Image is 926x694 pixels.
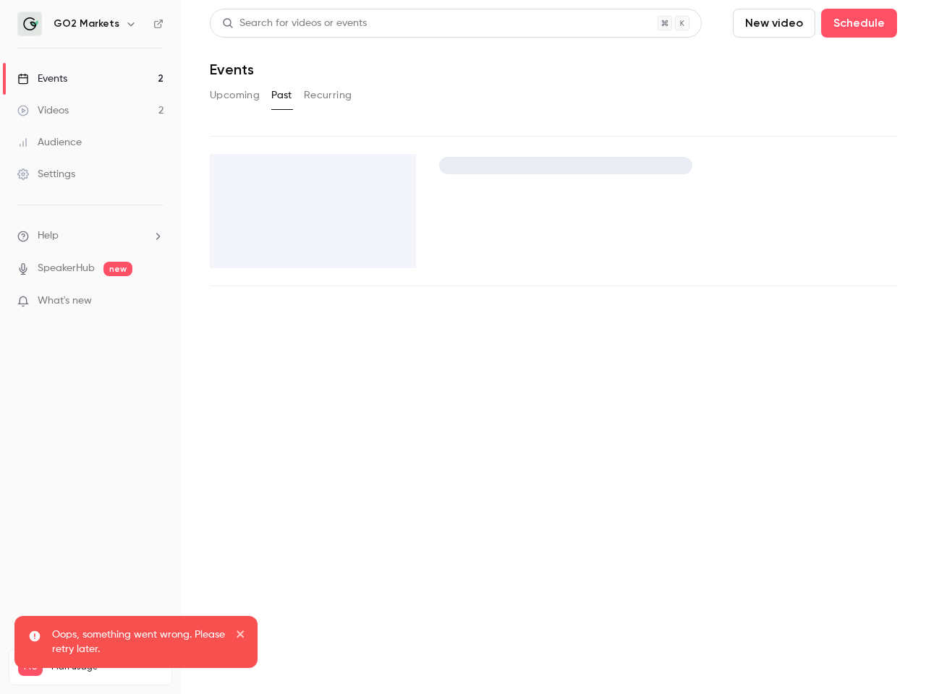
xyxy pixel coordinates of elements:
[304,84,352,107] button: Recurring
[210,84,260,107] button: Upcoming
[271,84,292,107] button: Past
[236,627,246,645] button: close
[38,228,59,244] span: Help
[222,16,367,31] div: Search for videos or events
[17,167,75,181] div: Settings
[17,72,67,86] div: Events
[17,135,82,150] div: Audience
[210,61,254,78] h1: Events
[54,17,119,31] h6: GO2 Markets
[103,262,132,276] span: new
[38,261,95,276] a: SpeakerHub
[38,294,92,309] span: What's new
[146,295,163,308] iframe: Noticeable Trigger
[52,627,226,656] p: Oops, something went wrong. Please retry later.
[17,103,69,118] div: Videos
[821,9,897,38] button: Schedule
[18,12,41,35] img: GO2 Markets
[733,9,815,38] button: New video
[17,228,163,244] li: help-dropdown-opener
